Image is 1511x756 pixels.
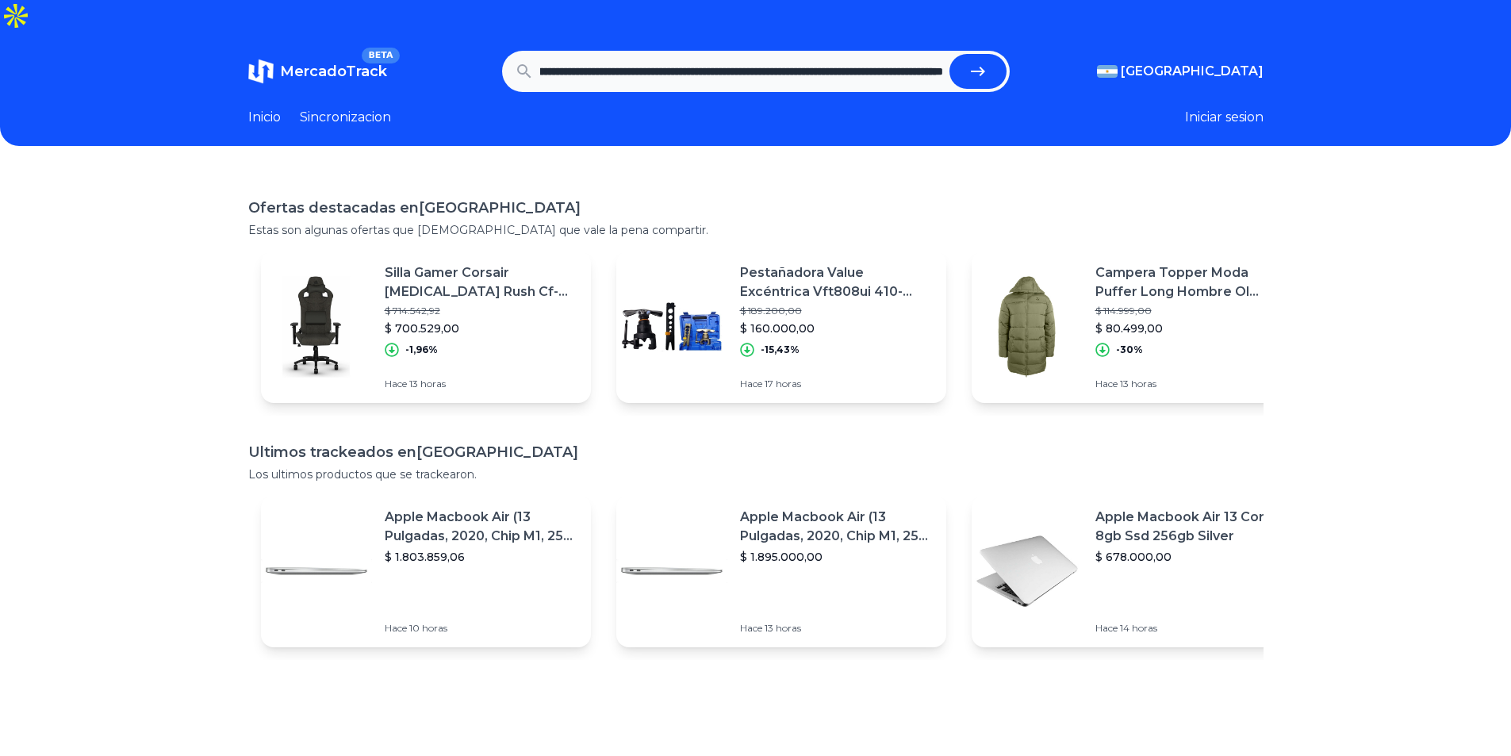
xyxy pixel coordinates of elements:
[248,59,387,84] a: MercadoTrackBETA
[761,343,800,356] p: -15,43%
[740,378,934,390] p: Hace 17 horas
[248,466,1264,482] p: Los ultimos productos que se trackearon.
[740,622,934,635] p: Hace 13 horas
[1097,62,1264,81] button: [GEOGRAPHIC_DATA]
[300,108,391,127] a: Sincronizacion
[1095,378,1289,390] p: Hace 13 horas
[248,108,281,127] a: Inicio
[616,495,946,647] a: Featured imageApple Macbook Air (13 Pulgadas, 2020, Chip M1, 256 Gb De Ssd, 8 Gb De Ram) - Plata$...
[261,516,372,627] img: Featured image
[972,516,1083,627] img: Featured image
[248,59,274,84] img: MercadoTrack
[972,495,1302,647] a: Featured imageApple Macbook Air 13 Core I5 8gb Ssd 256gb Silver$ 678.000,00Hace 14 horas
[616,251,946,403] a: Featured imagePestañadora Value Excéntrica Vft808ui 410-1/4a3/4- Con Tope$ 189.200,00$ 160.000,00...
[362,48,399,63] span: BETA
[385,622,578,635] p: Hace 10 horas
[1095,622,1289,635] p: Hace 14 horas
[972,271,1083,382] img: Featured image
[385,305,578,317] p: $ 714.542,92
[248,197,1264,219] h1: Ofertas destacadas en [GEOGRAPHIC_DATA]
[280,63,387,80] span: MercadoTrack
[740,508,934,546] p: Apple Macbook Air (13 Pulgadas, 2020, Chip M1, 256 Gb De Ssd, 8 Gb De Ram) - Plata
[740,320,934,336] p: $ 160.000,00
[740,305,934,317] p: $ 189.200,00
[1116,343,1143,356] p: -30%
[261,495,591,647] a: Featured imageApple Macbook Air (13 Pulgadas, 2020, Chip M1, 256 Gb De Ssd, 8 Gb De Ram) - Plata$...
[616,516,727,627] img: Featured image
[1095,508,1289,546] p: Apple Macbook Air 13 Core I5 8gb Ssd 256gb Silver
[385,320,578,336] p: $ 700.529,00
[972,251,1302,403] a: Featured imageCampera Topper Moda Puffer Long Hombre Ol Tienda Oficial$ 114.999,00$ 80.499,00-30%...
[261,251,591,403] a: Featured imageSilla Gamer Corsair [MEDICAL_DATA] Rush Cf-9010057-ww Negra Ergonómica 9$ 714.542,9...
[385,549,578,565] p: $ 1.803.859,06
[385,378,578,390] p: Hace 13 horas
[248,222,1264,238] p: Estas son algunas ofertas que [DEMOGRAPHIC_DATA] que vale la pena compartir.
[1185,108,1264,127] button: Iniciar sesion
[740,263,934,301] p: Pestañadora Value Excéntrica Vft808ui 410-1/4a3/4- Con Tope
[261,271,372,382] img: Featured image
[1095,305,1289,317] p: $ 114.999,00
[385,508,578,546] p: Apple Macbook Air (13 Pulgadas, 2020, Chip M1, 256 Gb De Ssd, 8 Gb De Ram) - Plata
[740,549,934,565] p: $ 1.895.000,00
[1097,65,1118,78] img: Argentina
[385,263,578,301] p: Silla Gamer Corsair [MEDICAL_DATA] Rush Cf-9010057-ww Negra Ergonómica 9
[405,343,438,356] p: -1,96%
[1095,549,1289,565] p: $ 678.000,00
[1095,263,1289,301] p: Campera Topper Moda Puffer Long Hombre Ol Tienda Oficial
[1121,62,1264,81] span: [GEOGRAPHIC_DATA]
[616,271,727,382] img: Featured image
[248,441,1264,463] h1: Ultimos trackeados en [GEOGRAPHIC_DATA]
[1095,320,1289,336] p: $ 80.499,00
